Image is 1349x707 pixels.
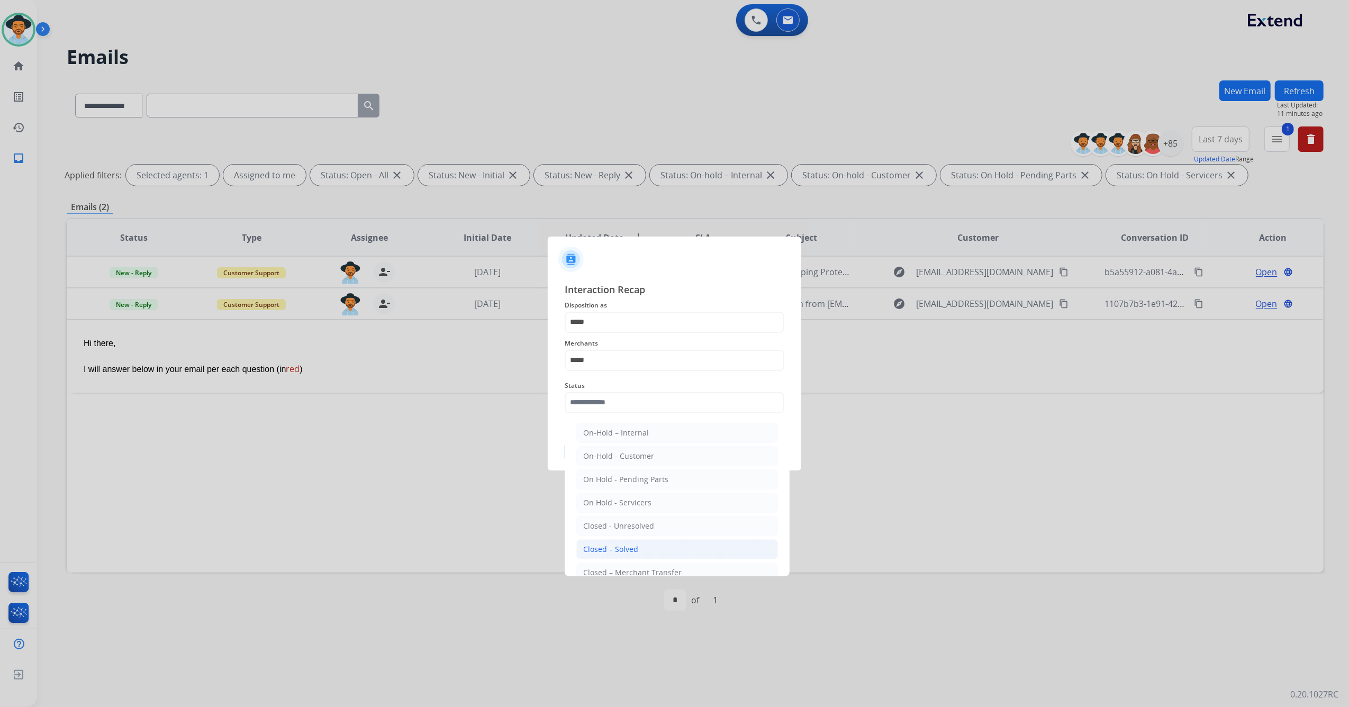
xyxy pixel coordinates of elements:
div: On Hold - Servicers [583,497,651,508]
span: Merchants [565,337,784,350]
div: Closed – Merchant Transfer [583,567,682,578]
span: Disposition as [565,299,784,312]
span: Status [565,379,784,392]
span: Interaction Recap [565,282,784,299]
img: contactIcon [558,247,584,272]
div: On-Hold – Internal [583,428,649,438]
div: On-Hold - Customer [583,451,654,461]
p: 0.20.1027RC [1290,688,1338,701]
div: Closed – Solved [583,544,638,555]
div: Closed - Unresolved [583,521,654,531]
div: On Hold - Pending Parts [583,474,668,485]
